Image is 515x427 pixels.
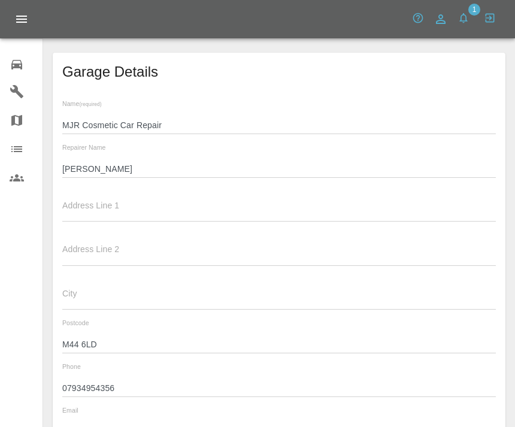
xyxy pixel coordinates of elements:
[62,201,119,210] span: Address Line 1
[468,4,480,16] span: 1
[62,144,105,151] span: Repairer Name
[62,62,496,81] span: Garage Details
[62,407,78,414] span: Email
[62,363,81,370] span: Phone
[62,289,77,298] span: City
[62,319,89,326] span: Postcode
[62,244,119,254] span: Address Line 2
[62,100,102,107] span: Name
[79,102,101,107] small: (required)
[7,5,36,34] button: Open drawer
